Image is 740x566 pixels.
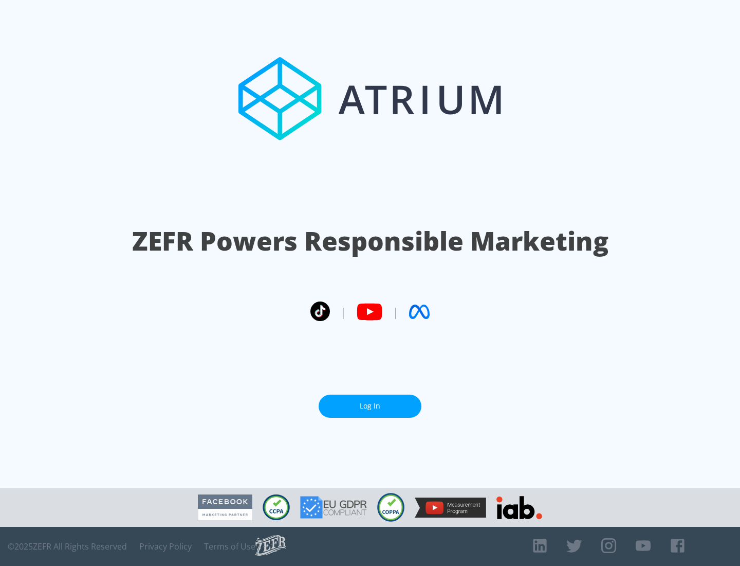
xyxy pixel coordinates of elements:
a: Log In [319,395,421,418]
h1: ZEFR Powers Responsible Marketing [132,223,608,259]
img: COPPA Compliant [377,493,404,522]
a: Privacy Policy [139,541,192,552]
img: CCPA Compliant [263,494,290,520]
img: IAB [496,496,542,519]
span: © 2025 ZEFR All Rights Reserved [8,541,127,552]
a: Terms of Use [204,541,255,552]
img: GDPR Compliant [300,496,367,519]
img: Facebook Marketing Partner [198,494,252,521]
span: | [393,304,399,320]
span: | [340,304,346,320]
img: YouTube Measurement Program [415,498,486,518]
